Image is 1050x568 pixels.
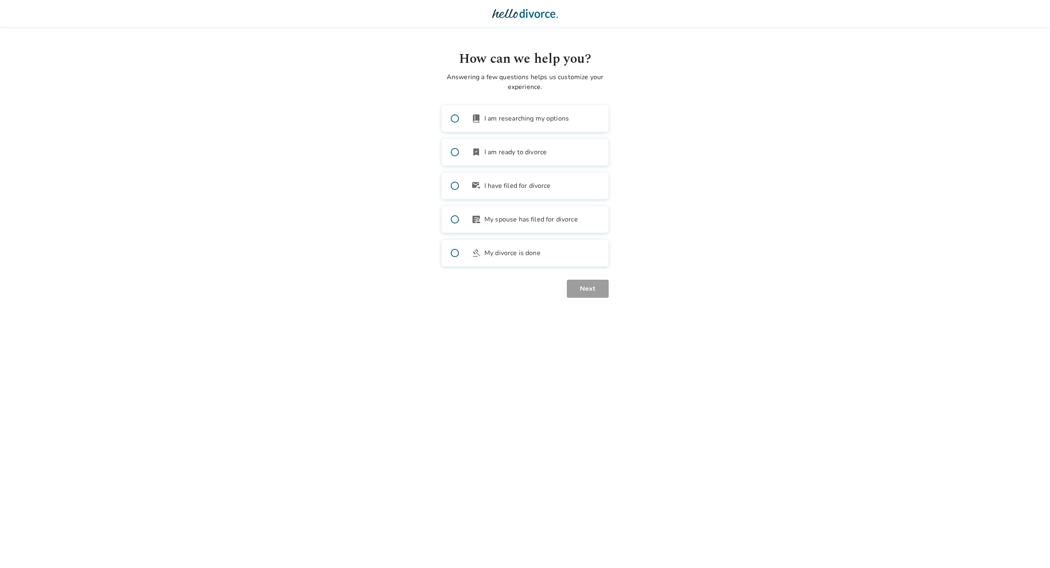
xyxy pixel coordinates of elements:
[568,280,609,298] button: Next
[441,49,609,69] h1: How can we help you?
[471,181,481,191] span: outgoing_mail
[484,248,541,258] span: My divorce is done
[471,214,481,224] span: article_person
[484,181,551,191] span: I have filed for divorce
[492,5,558,22] img: Hello Divorce Logo
[441,72,609,92] p: Answering a few questions helps us customize your experience.
[484,114,569,123] span: I am researching my options
[471,248,481,258] span: gavel
[484,214,578,224] span: My spouse has filed for divorce
[471,114,481,123] span: book_2
[484,147,547,157] span: I am ready to divorce
[471,147,481,157] span: bookmark_check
